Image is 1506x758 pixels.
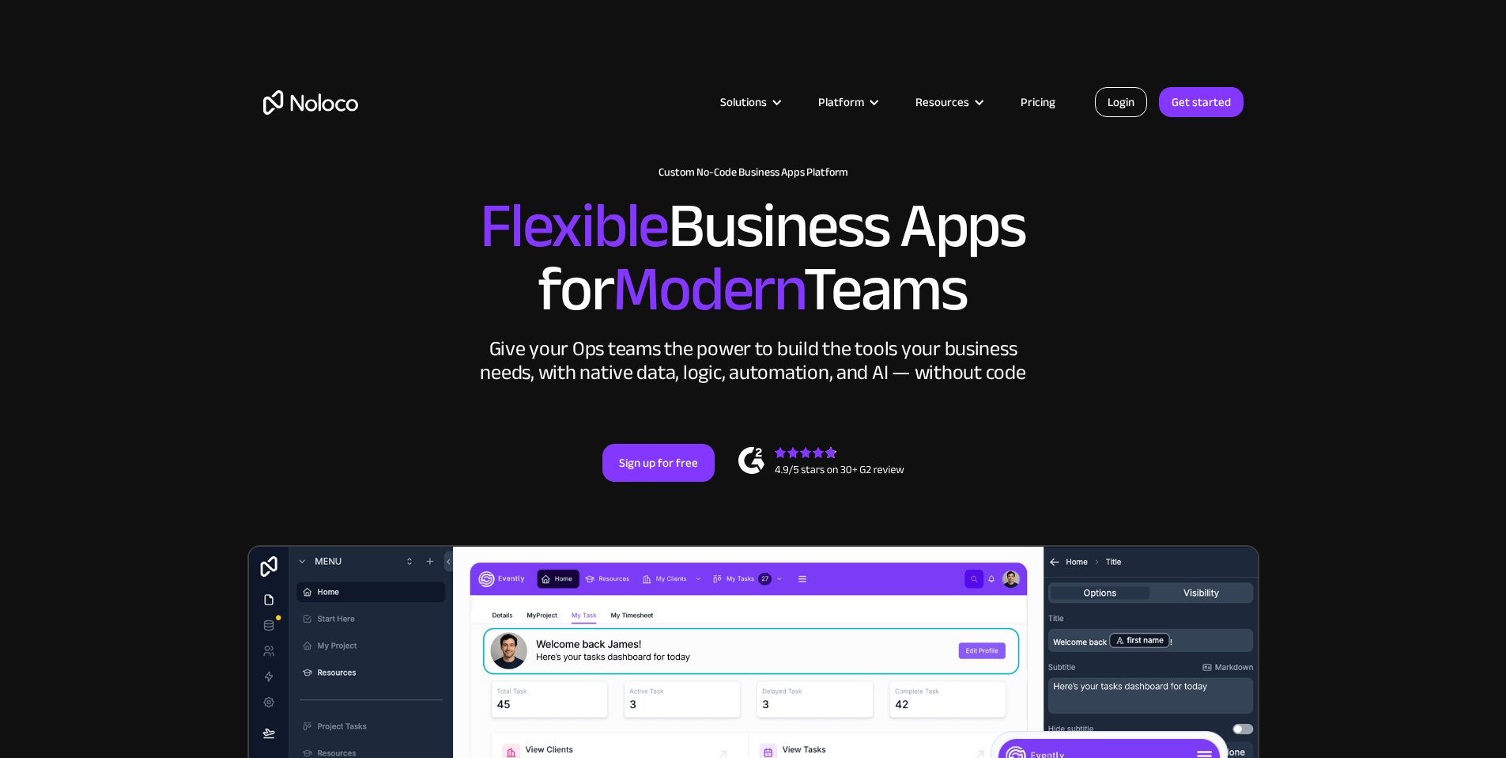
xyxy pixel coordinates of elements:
[1095,87,1147,117] a: Login
[818,92,864,112] div: Platform
[720,92,767,112] div: Solutions
[1159,87,1244,117] a: Get started
[263,195,1244,321] h2: Business Apps for Teams
[915,92,969,112] div: Resources
[480,167,668,285] span: Flexible
[1001,92,1075,112] a: Pricing
[477,337,1030,385] div: Give your Ops teams the power to build the tools your business needs, with native data, logic, au...
[798,92,896,112] div: Platform
[700,92,798,112] div: Solutions
[613,230,803,348] span: Modern
[602,444,715,482] a: Sign up for free
[263,90,358,115] a: home
[896,92,1001,112] div: Resources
